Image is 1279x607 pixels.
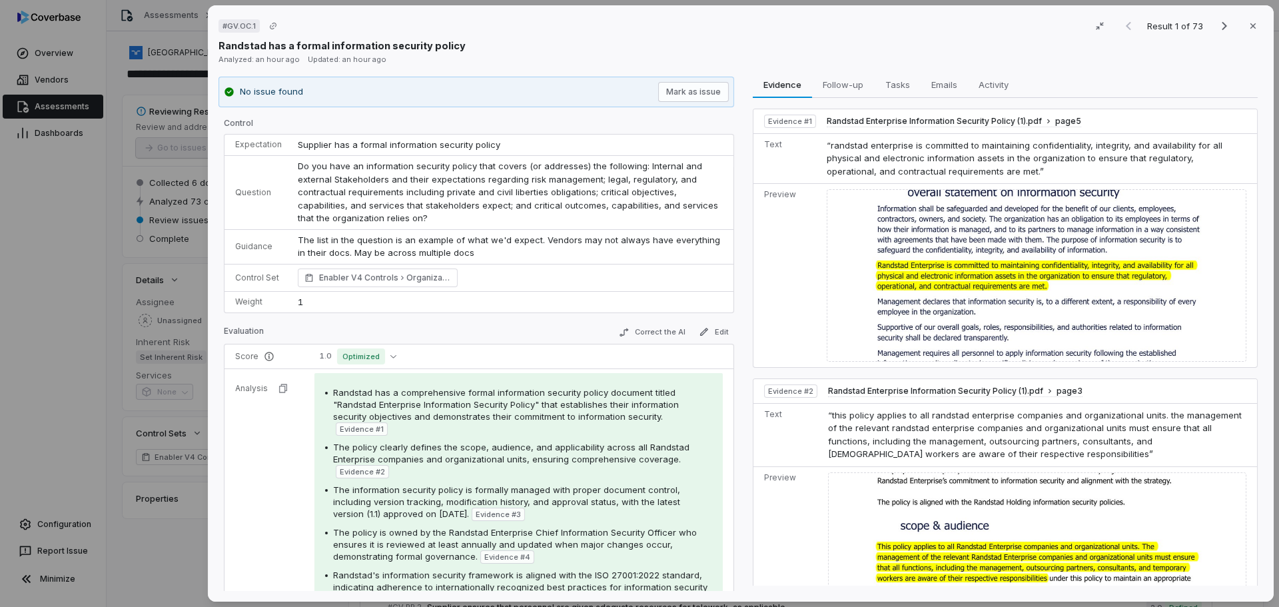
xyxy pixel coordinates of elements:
[827,116,1081,127] button: Randstad Enterprise Information Security Policy (1).pdfpage5
[1211,18,1238,34] button: Next result
[693,324,734,340] button: Edit
[235,383,268,394] p: Analysis
[828,410,1242,460] span: “this policy applies to all randstad enterprise companies and organizational units. the managemen...
[224,118,734,134] p: Control
[753,403,823,466] td: Text
[235,297,282,307] p: Weight
[319,271,451,285] span: Enabler V4 Controls Organizational Context
[1147,19,1206,33] p: Result 1 of 73
[240,85,303,99] p: No issue found
[333,570,707,604] span: Randstad's information security framework is aligned with the ISO 27001:2022 standard, indicating...
[218,55,300,64] span: Analyzed: an hour ago
[298,234,723,260] p: The list in the question is an example of what we'd expect. Vendors may not always have everythin...
[333,484,680,519] span: The information security policy is formally managed with proper document control, including versi...
[333,442,689,464] span: The policy clearly defines the scope, audience, and applicability across all Randstad Enterprise ...
[484,552,530,562] span: Evidence # 4
[828,386,1082,397] button: Randstad Enterprise Information Security Policy (1).pdfpage3
[308,55,386,64] span: Updated: an hour ago
[235,273,282,283] p: Control Set
[222,21,256,31] span: # GV.OC.1
[753,184,821,367] td: Preview
[1057,386,1082,396] span: page 3
[753,133,821,184] td: Text
[828,386,1043,396] span: Randstad Enterprise Information Security Policy (1).pdf
[235,139,282,150] p: Expectation
[818,76,869,93] span: Follow-up
[298,297,303,307] span: 1
[224,326,264,342] p: Evaluation
[340,424,384,434] span: Evidence # 1
[476,509,521,520] span: Evidence # 3
[235,351,298,362] p: Score
[926,76,963,93] span: Emails
[827,116,1042,127] span: Randstad Enterprise Information Security Policy (1).pdf
[768,386,813,396] span: Evidence # 2
[261,14,285,38] button: Copy link
[314,348,402,364] button: 1.0Optimized
[658,82,729,102] button: Mark as issue
[333,527,697,562] span: The policy is owned by the Randstad Enterprise Chief Information Security Officer who ensures it ...
[1055,116,1081,127] span: page 5
[298,139,500,150] span: Supplier has a formal information security policy
[880,76,915,93] span: Tasks
[340,466,385,477] span: Evidence # 2
[333,387,679,422] span: Randstad has a comprehensive formal information security policy document titled "Randstad Enterpr...
[768,116,812,127] span: Evidence # 1
[298,161,721,223] span: Do you have an information security policy that covers (or addresses) the following: Internal and...
[235,187,282,198] p: Question
[973,76,1014,93] span: Activity
[337,348,385,364] span: Optimized
[235,241,282,252] p: Guidance
[218,39,466,53] p: Randstad has a formal information security policy
[827,189,1246,362] img: d75ec8c85d2d4f0794a8ccc57fac8547_original.jpg_w1200.jpg
[827,140,1222,177] span: “randstad enterprise is committed to maintaining confidentiality, integrity, and availability for...
[759,76,807,93] span: Evidence
[614,324,691,340] button: Correct the AI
